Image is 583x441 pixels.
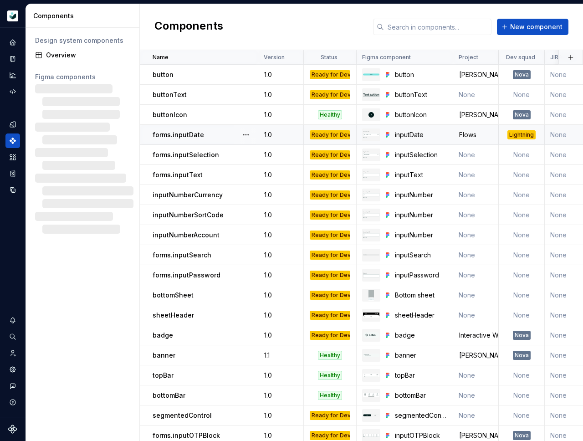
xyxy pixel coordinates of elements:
div: Design system components [35,36,130,45]
div: 1.0 [259,431,303,440]
div: inputDate [395,130,447,139]
div: buttonIcon [395,110,447,119]
div: Analytics [5,68,20,82]
td: None [453,185,499,205]
svg: Supernova Logo [8,425,17,434]
img: sheetHeader [363,313,379,318]
p: forms.inputSelection [153,150,219,159]
div: Healthy [318,351,342,360]
td: None [453,165,499,185]
div: buttonText [395,90,447,99]
a: Documentation [5,51,20,66]
div: Nova [513,431,531,440]
div: Ready for Dev [310,431,350,440]
td: None [499,225,545,245]
button: Search ⌘K [5,329,20,344]
div: Flows [454,130,498,139]
img: 9de6ca4a-8ec4-4eed-b9a2-3d312393a40a.png [7,10,18,21]
div: 1.0 [259,130,303,139]
td: None [499,365,545,385]
img: inputDate [363,131,379,138]
p: segmentedControl [153,411,212,420]
td: None [453,385,499,405]
div: [PERSON_NAME] [454,431,498,440]
div: Healthy [318,371,342,380]
img: badge [363,332,379,338]
h2: Components [154,19,223,35]
img: button [363,73,379,76]
p: Project [459,54,478,61]
p: forms.inputOTPBlock [153,431,220,440]
img: inputOTPBlock [363,434,379,436]
td: None [499,405,545,426]
div: [PERSON_NAME] [454,110,498,119]
a: Components [5,133,20,148]
td: None [453,85,499,105]
div: inputOTPBlock [395,431,447,440]
div: Ready for Dev [310,231,350,240]
div: Invite team [5,346,20,360]
p: forms.inputText [153,170,203,179]
div: Healthy [318,110,342,119]
p: Figma component [362,54,411,61]
p: Dev squad [506,54,535,61]
div: Interactive Widget - O2 ‘25 [454,331,498,340]
td: None [499,145,545,165]
div: Ready for Dev [310,210,350,220]
p: Status [321,54,338,61]
td: None [499,185,545,205]
img: inputNumber [363,231,379,238]
div: Ready for Dev [310,251,350,260]
div: segmentedControl [395,411,447,420]
div: 1.0 [259,190,303,200]
div: 1.0 [259,210,303,220]
img: inputNumber [363,211,379,218]
td: None [453,365,499,385]
div: 1.0 [259,70,303,79]
div: Ready for Dev [310,271,350,280]
img: banner [363,354,379,357]
div: 1.0 [259,90,303,99]
p: bottomBar [153,391,185,400]
div: 1.0 [259,371,303,380]
div: 1.1 [259,351,303,360]
img: topBar [363,374,379,376]
div: Contact support [5,379,20,393]
div: 1.0 [259,391,303,400]
button: New component [497,19,568,35]
p: JIRA Link [550,54,575,61]
p: button [153,70,174,79]
div: 1.0 [259,110,303,119]
div: 1.0 [259,251,303,260]
div: 1.0 [259,150,303,159]
a: Storybook stories [5,166,20,181]
a: Overview [31,48,134,62]
img: bottomBar [363,393,379,397]
div: Nova [513,110,531,119]
a: Settings [5,362,20,377]
img: inputPassword [363,272,379,277]
td: None [453,245,499,265]
a: Assets [5,150,20,164]
div: Nova [513,70,531,79]
div: Ready for Dev [310,190,350,200]
div: Components [33,11,136,21]
div: 1.0 [259,411,303,420]
div: Nova [513,351,531,360]
div: Ready for Dev [310,291,350,300]
td: None [453,405,499,426]
div: Ready for Dev [310,311,350,320]
a: Design tokens [5,117,20,132]
div: Figma components [35,72,130,82]
p: topBar [153,371,174,380]
button: Notifications [5,313,20,328]
input: Search in components... [384,19,491,35]
td: None [499,205,545,225]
